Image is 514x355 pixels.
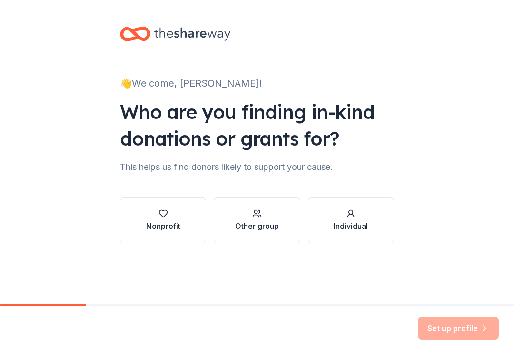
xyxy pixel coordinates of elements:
[308,197,394,243] button: Individual
[120,197,206,243] button: Nonprofit
[120,99,394,152] div: Who are you finding in-kind donations or grants for?
[146,220,180,232] div: Nonprofit
[235,220,279,232] div: Other group
[120,159,394,175] div: This helps us find donors likely to support your cause.
[120,76,394,91] div: 👋 Welcome, [PERSON_NAME]!
[334,220,368,232] div: Individual
[214,197,300,243] button: Other group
